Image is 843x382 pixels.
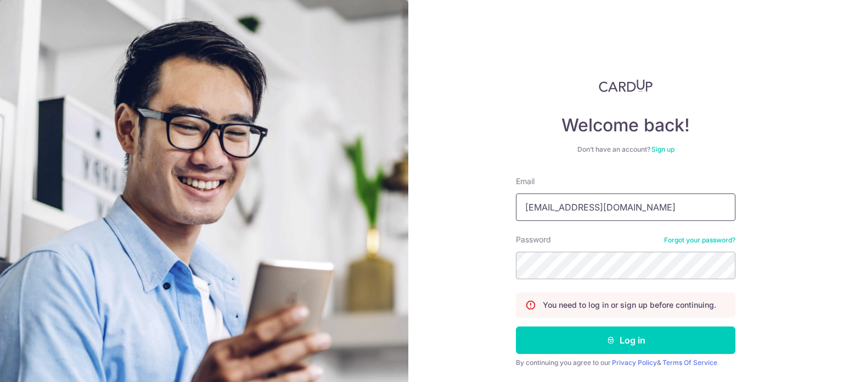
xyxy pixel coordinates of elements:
div: By continuing you agree to our & [516,358,735,367]
h4: Welcome back! [516,114,735,136]
label: Password [516,234,551,245]
button: Log in [516,326,735,354]
a: Terms Of Service [662,358,717,367]
a: Sign up [651,145,675,153]
div: Don’t have an account? [516,145,735,154]
a: Forgot your password? [664,236,735,245]
img: CardUp Logo [599,79,653,92]
a: Privacy Policy [612,358,657,367]
label: Email [516,176,535,187]
input: Enter your Email [516,193,735,221]
p: You need to log in or sign up before continuing. [543,300,716,311]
